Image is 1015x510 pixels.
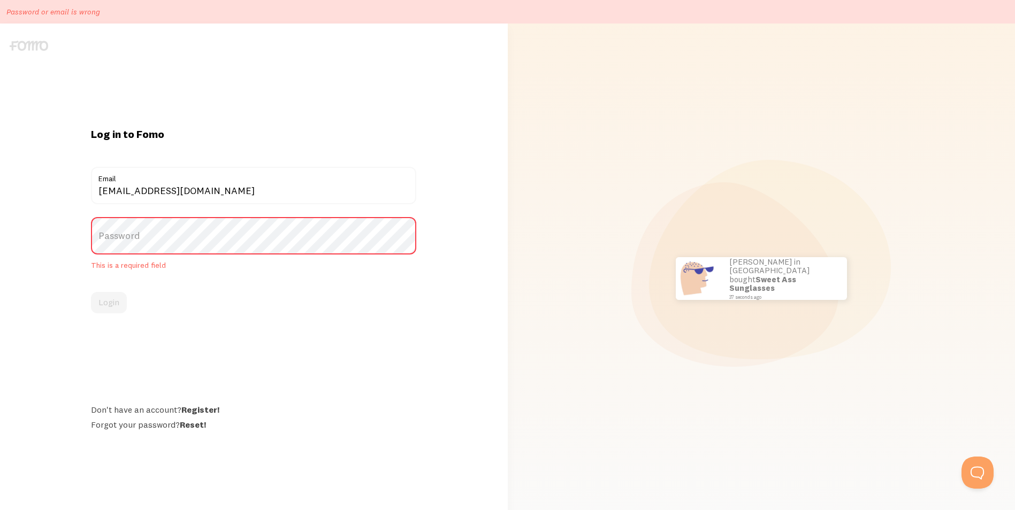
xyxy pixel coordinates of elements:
a: Register! [181,404,219,415]
div: Forgot your password? [91,419,416,430]
label: Password [91,217,416,254]
h1: Log in to Fomo [91,127,416,141]
iframe: Help Scout Beacon - Open [961,457,994,489]
a: Reset! [180,419,206,430]
div: Don't have an account? [91,404,416,415]
label: Email [91,167,416,185]
img: fomo-logo-gray-b99e0e8ada9f9040e2984d0d95b3b12da0074ffd48d1e5cb62ac37fc77b0b268.svg [10,41,48,51]
p: Password or email is wrong [6,6,100,17]
span: This is a required field [91,261,416,271]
